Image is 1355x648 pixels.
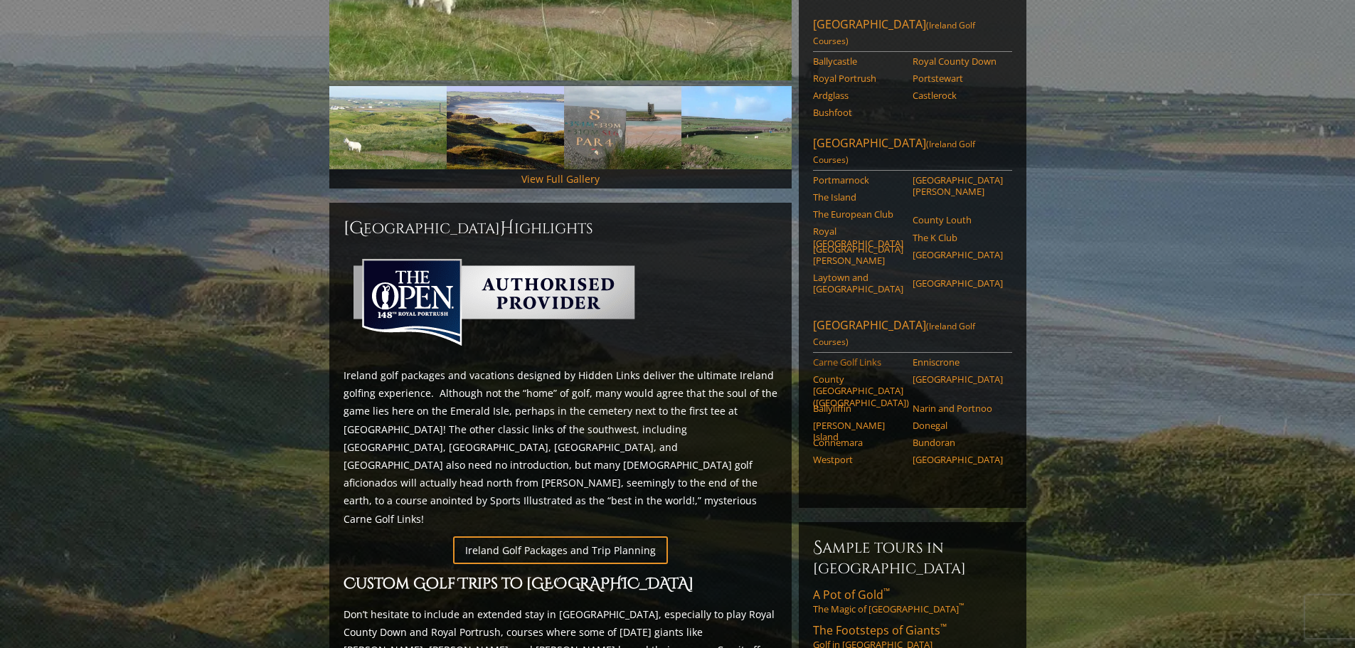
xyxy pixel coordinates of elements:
a: County Louth [913,214,1003,225]
a: [GEOGRAPHIC_DATA] [913,277,1003,289]
a: Ballycastle [813,55,903,67]
a: Enniscrone [913,356,1003,368]
h2: Custom Golf Trips to [GEOGRAPHIC_DATA] [344,573,777,597]
a: [GEOGRAPHIC_DATA](Ireland Golf Courses) [813,16,1012,52]
a: [PERSON_NAME] Island [813,420,903,443]
a: Royal Portrush [813,73,903,84]
a: [GEOGRAPHIC_DATA] [913,373,1003,385]
a: The Island [813,191,903,203]
a: The European Club [813,208,903,220]
a: Ballyliffin [813,403,903,414]
a: [GEOGRAPHIC_DATA][PERSON_NAME] [913,174,1003,198]
a: View Full Gallery [521,172,600,186]
a: [GEOGRAPHIC_DATA][PERSON_NAME] [813,243,903,267]
a: Carne Golf Links [813,356,903,368]
a: Bundoran [913,437,1003,448]
a: The K Club [913,232,1003,243]
a: Narin and Portnoo [913,403,1003,414]
span: (Ireland Golf Courses) [813,320,975,348]
a: Ireland Golf Packages and Trip Planning [453,536,668,564]
a: Westport [813,454,903,465]
a: Laytown and [GEOGRAPHIC_DATA] [813,272,903,295]
h2: [GEOGRAPHIC_DATA] ighlights [344,217,777,240]
span: (Ireland Golf Courses) [813,19,975,47]
p: Ireland golf packages and vacations designed by Hidden Links deliver the ultimate Ireland golfing... [344,366,777,528]
span: H [500,217,514,240]
span: The Footsteps of Giants [813,622,947,638]
a: Portstewart [913,73,1003,84]
span: (Ireland Golf Courses) [813,138,975,166]
a: A Pot of Gold™The Magic of [GEOGRAPHIC_DATA]™ [813,587,1012,615]
sup: ™ [959,602,964,611]
a: [GEOGRAPHIC_DATA](Ireland Golf Courses) [813,135,1012,171]
h6: Sample Tours in [GEOGRAPHIC_DATA] [813,536,1012,578]
span: A Pot of Gold [813,587,890,602]
a: [GEOGRAPHIC_DATA] [913,249,1003,260]
sup: ™ [883,585,890,597]
a: County [GEOGRAPHIC_DATA] ([GEOGRAPHIC_DATA]) [813,373,903,408]
a: Portmarnock [813,174,903,186]
a: Connemara [813,437,903,448]
a: Ardglass [813,90,903,101]
a: Donegal [913,420,1003,431]
a: [GEOGRAPHIC_DATA] [913,454,1003,465]
a: Bushfoot [813,107,903,118]
a: Castlerock [913,90,1003,101]
a: [GEOGRAPHIC_DATA](Ireland Golf Courses) [813,317,1012,353]
a: Royal County Down [913,55,1003,67]
a: Royal [GEOGRAPHIC_DATA] [813,225,903,249]
sup: ™ [940,621,947,633]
